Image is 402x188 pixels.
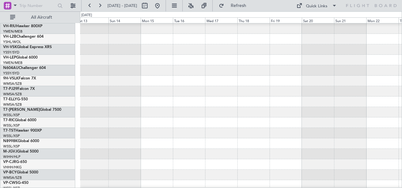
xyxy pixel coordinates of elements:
[3,113,20,117] a: WSSL/XSP
[3,171,38,174] a: VP-BCYGlobal 5000
[3,50,19,55] a: YSSY/SYD
[3,45,52,49] a: VH-VSKGlobal Express XRS
[3,102,22,107] a: WMSA/SZB
[3,97,28,101] a: T7-ELLYG-550
[3,24,16,28] span: VH-RIU
[19,1,56,10] input: Trip Number
[293,1,340,11] button: Quick Links
[81,13,92,18] div: [DATE]
[3,56,16,60] span: VH-LEP
[3,165,22,170] a: VHHH/HKG
[3,118,36,122] a: T7-RICGlobal 6000
[3,118,15,122] span: T7-RIC
[237,17,270,23] div: Thu 18
[16,15,67,20] span: All Aircraft
[3,144,20,149] a: WSSL/XSP
[3,181,28,185] a: VP-CWSG-450
[3,139,18,143] span: N8998K
[334,17,366,23] div: Sun 21
[216,1,254,11] button: Refresh
[3,171,17,174] span: VP-BCY
[3,60,22,65] a: YMEN/MEB
[3,129,42,133] a: T7-TSTHawker 900XP
[306,3,327,9] div: Quick Links
[3,129,15,133] span: T7-TST
[3,175,22,180] a: WMSA/SZB
[3,160,27,164] a: VP-CJRG-650
[3,97,17,101] span: T7-ELLY
[3,66,46,70] a: N604AUChallenger 604
[3,150,39,154] a: M-JGVJGlobal 5000
[3,77,19,80] span: 9H-VSLK
[3,24,42,28] a: VH-RIUHawker 800XP
[3,66,19,70] span: N604AU
[173,17,205,23] div: Tue 16
[76,17,108,23] div: Sat 13
[3,87,35,91] a: T7-PJ29Falcon 7X
[3,35,16,39] span: VH-L2B
[3,56,38,60] a: VH-LEPGlobal 6000
[3,181,18,185] span: VP-CWS
[3,45,17,49] span: VH-VSK
[225,3,252,8] span: Refresh
[7,12,69,22] button: All Aircraft
[3,160,16,164] span: VP-CJR
[3,81,22,86] a: WMSA/SZB
[366,17,399,23] div: Mon 22
[205,17,237,23] div: Wed 17
[3,35,44,39] a: VH-L2BChallenger 604
[3,139,39,143] a: N8998KGlobal 6000
[3,92,22,97] a: WMSA/SZB
[108,17,141,23] div: Sun 14
[270,17,302,23] div: Fri 19
[3,40,21,44] a: YSHL/WOL
[302,17,334,23] div: Sat 20
[3,87,17,91] span: T7-PJ29
[3,150,17,154] span: M-JGVJ
[3,123,20,128] a: WSSL/XSP
[3,77,36,80] a: 9H-VSLKFalcon 7X
[3,108,40,112] span: T7-[PERSON_NAME]
[3,154,21,159] a: WIHH/HLP
[3,29,22,34] a: YMEN/MEB
[3,108,61,112] a: T7-[PERSON_NAME]Global 7500
[141,17,173,23] div: Mon 15
[3,71,19,76] a: YSSY/SYD
[107,3,137,9] span: [DATE] - [DATE]
[3,134,20,138] a: WSSL/XSP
